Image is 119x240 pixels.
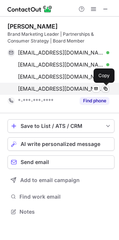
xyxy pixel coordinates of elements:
span: Send email [21,159,49,165]
span: [EMAIL_ADDRESS][DOMAIN_NAME] [18,73,104,80]
div: Save to List / ATS / CRM [21,123,101,129]
span: [EMAIL_ADDRESS][DOMAIN_NAME] [18,49,104,56]
div: [PERSON_NAME] [7,23,58,30]
div: Brand Marketing Leader | Partnerships & Consumer Strategy | Board Member [7,31,115,44]
img: ContactOut v5.3.10 [7,5,52,14]
span: [EMAIL_ADDRESS][DOMAIN_NAME] [18,85,104,92]
button: Send email [7,155,115,169]
button: Add to email campaign [7,173,115,187]
span: Notes [19,208,112,215]
span: Find work email [19,193,112,200]
button: Reveal Button [80,97,109,105]
span: AI write personalized message [21,141,100,147]
span: Add to email campaign [20,177,80,183]
span: [EMAIL_ADDRESS][DOMAIN_NAME] [18,61,104,68]
button: AI write personalized message [7,137,115,151]
button: Find work email [7,191,115,202]
button: save-profile-one-click [7,119,115,133]
button: Notes [7,207,115,217]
